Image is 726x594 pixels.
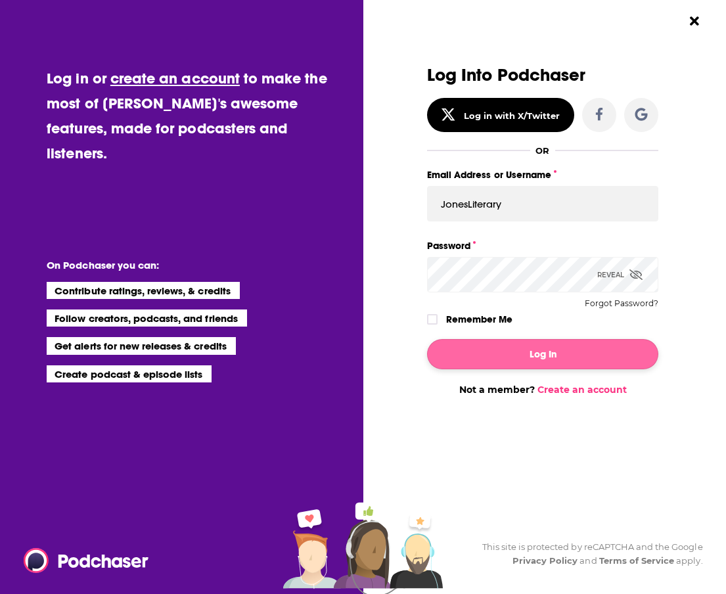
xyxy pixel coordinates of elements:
[512,555,578,566] a: Privacy Policy
[47,259,309,271] li: On Podchaser you can:
[427,66,658,85] h3: Log Into Podchaser
[597,257,643,292] div: Reveal
[427,98,574,132] button: Log in with X/Twitter
[24,548,139,573] a: Podchaser - Follow, Share and Rate Podcasts
[427,384,658,396] div: Not a member?
[427,237,658,254] label: Password
[535,145,549,156] div: OR
[446,311,512,328] label: Remember Me
[47,309,247,327] li: Follow creators, podcasts, and friends
[427,339,658,369] button: Log In
[585,299,658,308] button: Forgot Password?
[110,69,240,87] a: create an account
[24,548,150,573] img: Podchaser - Follow, Share and Rate Podcasts
[47,337,235,354] li: Get alerts for new releases & credits
[472,540,703,568] div: This site is protected by reCAPTCHA and the Google and apply.
[47,365,212,382] li: Create podcast & episode lists
[464,110,560,121] div: Log in with X/Twitter
[599,555,675,566] a: Terms of Service
[427,166,658,183] label: Email Address or Username
[47,282,240,299] li: Contribute ratings, reviews, & credits
[427,186,658,221] input: Email Address or Username
[682,9,707,34] button: Close Button
[537,384,627,396] a: Create an account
